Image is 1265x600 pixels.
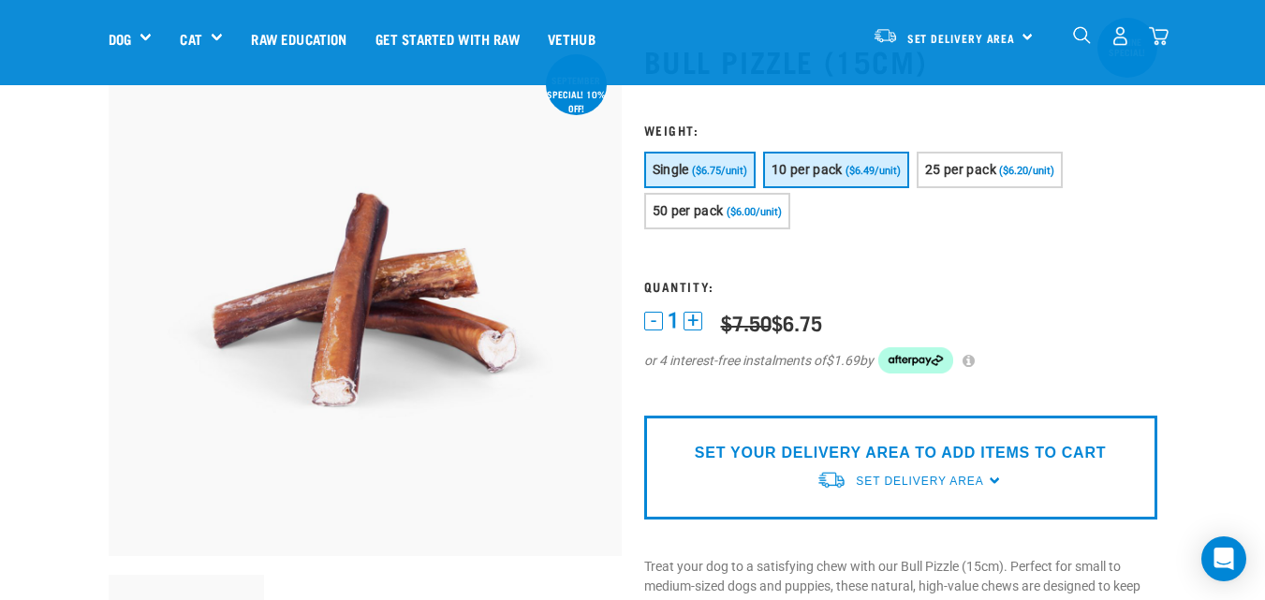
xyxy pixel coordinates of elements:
a: Get started with Raw [361,1,534,76]
button: Single ($6.75/unit) [644,152,756,188]
img: user.png [1111,26,1130,46]
strike: $7.50 [721,316,772,328]
span: 50 per pack [653,203,724,218]
span: ($6.20/unit) [999,165,1054,177]
img: van-moving.png [816,470,846,490]
a: Dog [109,28,131,50]
div: $6.75 [721,311,822,334]
span: $1.69 [826,351,860,371]
button: 10 per pack ($6.49/unit) [763,152,909,188]
span: ($6.00/unit) [727,206,782,218]
img: van-moving.png [873,27,898,44]
button: 25 per pack ($6.20/unit) [917,152,1063,188]
span: 10 per pack [772,162,843,177]
h3: Weight: [644,123,1157,137]
img: Bull Pizzle [109,43,622,556]
span: Set Delivery Area [907,35,1016,41]
p: SET YOUR DELIVERY AREA TO ADD ITEMS TO CART [695,442,1106,464]
span: 1 [668,311,679,330]
a: Cat [180,28,201,50]
div: Open Intercom Messenger [1201,536,1246,581]
span: ($6.49/unit) [846,165,901,177]
div: or 4 interest-free instalments of by [644,347,1157,373]
button: + [684,312,702,330]
button: - [644,312,663,330]
img: home-icon-1@2x.png [1073,26,1091,44]
span: Set Delivery Area [856,475,983,488]
a: Raw Education [237,1,360,76]
span: ($6.75/unit) [692,165,747,177]
span: Single [653,162,689,177]
a: Vethub [534,1,610,76]
img: home-icon@2x.png [1149,26,1169,46]
button: 50 per pack ($6.00/unit) [644,193,790,229]
img: Afterpay [878,347,953,373]
h3: Quantity: [644,279,1157,293]
span: 25 per pack [925,162,996,177]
